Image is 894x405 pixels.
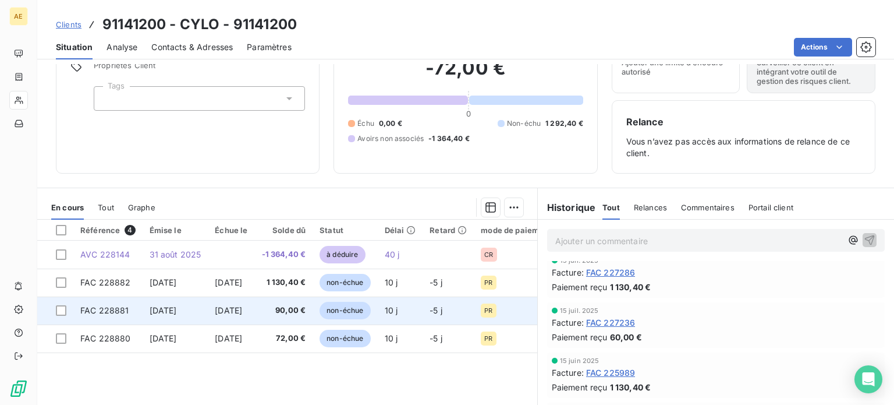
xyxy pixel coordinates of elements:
span: PR [484,307,492,314]
span: 1 130,40 € [610,281,651,293]
span: PR [484,335,492,342]
span: non-échue [320,274,370,291]
span: FAC 227286 [586,266,636,279]
span: 31 août 2025 [150,249,201,259]
h6: Historique [538,200,596,214]
div: Statut [320,226,370,235]
span: -1 364,40 € [428,133,470,144]
span: Clients [56,20,81,29]
span: 15 juil. 2025 [560,307,599,314]
span: 1 130,40 € [610,381,651,393]
div: AE [9,7,28,26]
span: [DATE] [150,277,177,287]
span: Ajouter une limite d’encours autorisé [622,58,730,76]
span: 72,00 € [262,333,306,344]
div: Solde dû [262,226,306,235]
span: Tout [98,203,114,212]
span: Situation [56,41,93,53]
span: En cours [51,203,84,212]
span: Surveiller ce client en intégrant votre outil de gestion des risques client. [757,58,865,86]
span: 15 juin 2025 [560,357,599,364]
img: Logo LeanPay [9,379,28,398]
span: 1 130,40 € [262,277,306,288]
span: [DATE] [150,333,177,343]
span: AVC 228144 [80,249,130,259]
div: Émise le [150,226,201,235]
span: Relances [634,203,667,212]
span: Échu [357,118,374,129]
span: -5 j [430,305,442,315]
span: [DATE] [150,305,177,315]
span: Paiement reçu [552,381,608,393]
span: -5 j [430,333,442,343]
span: Commentaires [681,203,735,212]
span: non-échue [320,330,370,347]
span: FAC 228880 [80,333,131,343]
span: Avoirs non associés [357,133,424,144]
span: 90,00 € [262,305,306,316]
div: mode de paiement [481,226,551,235]
span: 0 [466,109,471,118]
span: Paiement reçu [552,331,608,343]
div: Référence [80,225,136,235]
span: 0,00 € [379,118,402,129]
div: Retard [430,226,467,235]
span: à déduire [320,246,365,263]
input: Ajouter une valeur [104,93,113,104]
span: Facture : [552,266,584,279]
span: Paramètres [247,41,292,53]
span: 40 j [385,249,400,259]
span: Graphe [128,203,155,212]
div: Open Intercom Messenger [854,365,882,393]
h2: -72,00 € [348,57,583,91]
span: 60,00 € [610,331,642,343]
div: Délai [385,226,416,235]
div: Vous n’avez pas accès aux informations de relance de ce client. [626,115,861,159]
span: 10 j [385,277,398,287]
span: Contacts & Adresses [151,41,233,53]
span: FAC 227236 [586,316,636,329]
span: CR [484,251,493,258]
span: [DATE] [215,277,242,287]
span: Analyse [107,41,137,53]
span: Facture : [552,367,584,379]
span: Paiement reçu [552,281,608,293]
span: Tout [602,203,620,212]
span: PR [484,279,492,286]
span: Non-échu [507,118,541,129]
h3: 91141200 - CYLO - 91141200 [102,14,297,35]
span: 10 j [385,305,398,315]
span: Portail client [748,203,793,212]
span: Propriétés Client [94,61,305,77]
h6: Relance [626,115,861,129]
div: Échue le [215,226,247,235]
span: [DATE] [215,333,242,343]
span: FAC 225989 [586,367,636,379]
span: 1 292,40 € [545,118,583,129]
span: FAC 228882 [80,277,131,287]
span: -1 364,40 € [262,249,306,260]
button: Actions [794,38,852,57]
span: 15 juil. 2025 [560,257,599,264]
span: non-échue [320,302,370,319]
span: Facture : [552,316,584,329]
a: Clients [56,19,81,30]
span: FAC 228881 [80,305,129,315]
span: [DATE] [215,305,242,315]
span: -5 j [430,277,442,287]
span: 4 [125,225,135,235]
span: 10 j [385,333,398,343]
